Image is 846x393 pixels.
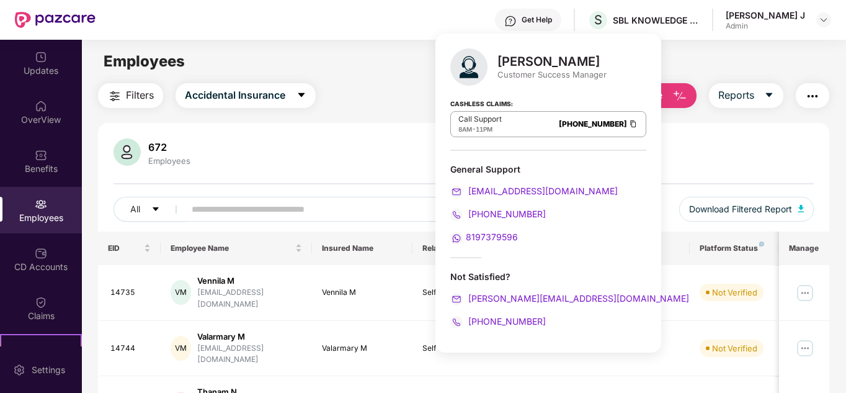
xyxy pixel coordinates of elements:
img: svg+xml;base64,PHN2ZyB4bWxucz0iaHR0cDovL3d3dy53My5vcmcvMjAwMC9zdmciIHdpZHRoPSIyMSIgaGVpZ2h0PSIyMC... [35,345,47,358]
span: [PHONE_NUMBER] [466,209,546,219]
button: Reportscaret-down [709,83,783,108]
div: General Support [450,163,646,245]
img: svg+xml;base64,PHN2ZyBpZD0iSG9tZSIgeG1sbnM9Imh0dHA6Ly93d3cudzMub3JnLzIwMDAvc3ZnIiB3aWR0aD0iMjAiIG... [35,100,47,112]
div: 14735 [110,287,151,299]
div: Vennila M [322,287,403,299]
span: caret-down [764,90,774,101]
img: Clipboard Icon [628,119,638,129]
span: 11PM [476,125,492,133]
div: Not Verified [712,342,757,355]
div: [EMAIL_ADDRESS][DOMAIN_NAME] [197,287,302,310]
span: 8197379596 [466,232,518,242]
img: svg+xml;base64,PHN2ZyB4bWxucz0iaHR0cDovL3d3dy53My5vcmcvMjAwMC9zdmciIHhtbG5zOnhsaW5rPSJodHRwOi8vd3... [672,89,687,104]
th: Relationship [412,232,488,265]
div: Not Satisfied? [450,271,646,282]
div: Self [422,287,478,299]
a: [PHONE_NUMBER] [450,316,546,327]
img: svg+xml;base64,PHN2ZyBpZD0iQ0RfQWNjb3VudHMiIGRhdGEtbmFtZT0iQ0QgQWNjb3VudHMiIHhtbG5zPSJodHRwOi8vd3... [35,247,47,260]
img: svg+xml;base64,PHN2ZyBpZD0iQ2xhaW0iIHhtbG5zPSJodHRwOi8vd3d3LnczLm9yZy8yMDAwL3N2ZyIgd2lkdGg9IjIwIi... [35,296,47,309]
img: svg+xml;base64,PHN2ZyB4bWxucz0iaHR0cDovL3d3dy53My5vcmcvMjAwMC9zdmciIHhtbG5zOnhsaW5rPSJodHRwOi8vd3... [450,48,488,86]
img: svg+xml;base64,PHN2ZyB4bWxucz0iaHR0cDovL3d3dy53My5vcmcvMjAwMC9zdmciIHdpZHRoPSIyMCIgaGVpZ2h0PSIyMC... [450,232,463,245]
div: SBL KNOWLEDGE SERVICES PRIVATE LIMITED [613,14,700,26]
img: manageButton [795,338,815,358]
img: svg+xml;base64,PHN2ZyBpZD0iU2V0dGluZy0yMHgyMCIgeG1sbnM9Imh0dHA6Ly93d3cudzMub3JnLzIwMDAvc3ZnIiB3aW... [13,364,25,376]
div: Not Satisfied? [450,271,646,328]
p: Call Support [458,114,502,124]
div: Platform Status [700,243,768,253]
div: [EMAIL_ADDRESS][DOMAIN_NAME] [197,343,302,366]
div: Get Help [522,15,552,25]
a: [EMAIL_ADDRESS][DOMAIN_NAME] [450,186,618,196]
span: caret-down [151,205,160,215]
span: EID [108,243,142,253]
div: Settings [28,364,69,376]
img: svg+xml;base64,PHN2ZyB4bWxucz0iaHR0cDovL3d3dy53My5vcmcvMjAwMC9zdmciIHhtbG5zOnhsaW5rPSJodHRwOi8vd3... [798,205,804,212]
span: caret-down [296,90,306,101]
div: VM [171,336,191,361]
img: svg+xml;base64,PHN2ZyBpZD0iVXBkYXRlZCIgeG1sbnM9Imh0dHA6Ly93d3cudzMub3JnLzIwMDAvc3ZnIiB3aWR0aD0iMj... [35,51,47,63]
span: All [130,202,140,216]
span: S [594,12,602,27]
button: Download Filtered Report [679,197,814,222]
span: Accidental Insurance [185,88,285,103]
img: svg+xml;base64,PHN2ZyB4bWxucz0iaHR0cDovL3d3dy53My5vcmcvMjAwMC9zdmciIHdpZHRoPSI4IiBoZWlnaHQ9IjgiIH... [759,242,764,246]
img: svg+xml;base64,PHN2ZyBpZD0iSGVscC0zMngzMiIgeG1sbnM9Imh0dHA6Ly93d3cudzMub3JnLzIwMDAvc3ZnIiB3aWR0aD... [504,15,517,27]
div: Valarmary M [322,343,403,355]
th: EID [98,232,161,265]
span: Reports [718,88,754,103]
span: [PHONE_NUMBER] [466,316,546,327]
img: svg+xml;base64,PHN2ZyBpZD0iQmVuZWZpdHMiIHhtbG5zPSJodHRwOi8vd3d3LnczLm9yZy8yMDAwL3N2ZyIgd2lkdGg9Ij... [35,149,47,161]
strong: Cashless Claims: [450,96,513,110]
span: Employees [104,52,185,70]
img: svg+xml;base64,PHN2ZyBpZD0iRW1wbG95ZWVzIiB4bWxucz0iaHR0cDovL3d3dy53My5vcmcvMjAwMC9zdmciIHdpZHRoPS... [35,198,47,210]
img: svg+xml;base64,PHN2ZyB4bWxucz0iaHR0cDovL3d3dy53My5vcmcvMjAwMC9zdmciIHdpZHRoPSIyNCIgaGVpZ2h0PSIyNC... [107,89,122,104]
div: Vennila M [197,275,302,287]
span: [PERSON_NAME][EMAIL_ADDRESS][DOMAIN_NAME] [466,293,689,304]
div: - [458,124,502,134]
div: Employees [146,156,193,166]
div: Valarmary M [197,331,302,343]
img: svg+xml;base64,PHN2ZyB4bWxucz0iaHR0cDovL3d3dy53My5vcmcvMjAwMC9zdmciIHdpZHRoPSIyMCIgaGVpZ2h0PSIyMC... [450,209,463,221]
div: [PERSON_NAME] J [726,9,805,21]
div: Customer Success Manager [497,69,607,80]
span: Download Filtered Report [689,202,792,216]
th: Insured Name [312,232,413,265]
span: Employee Name [171,243,293,253]
div: 672 [146,141,193,153]
div: Self [422,343,478,355]
img: svg+xml;base64,PHN2ZyBpZD0iRHJvcGRvd24tMzJ4MzIiIHhtbG5zPSJodHRwOi8vd3d3LnczLm9yZy8yMDAwL3N2ZyIgd2... [819,15,829,25]
button: Allcaret-down [114,197,189,222]
div: General Support [450,163,646,175]
span: Relationship [422,243,469,253]
div: 14744 [110,343,151,355]
span: 8AM [458,125,472,133]
a: 8197379596 [450,232,518,242]
span: [EMAIL_ADDRESS][DOMAIN_NAME] [466,186,618,196]
img: manageButton [795,282,815,302]
a: [PERSON_NAME][EMAIL_ADDRESS][DOMAIN_NAME] [450,293,689,304]
a: [PHONE_NUMBER] [559,119,627,129]
img: svg+xml;base64,PHN2ZyB4bWxucz0iaHR0cDovL3d3dy53My5vcmcvMjAwMC9zdmciIHdpZHRoPSIyMCIgaGVpZ2h0PSIyMC... [450,186,463,198]
div: VM [171,280,191,305]
th: Manage [779,232,829,265]
span: Filters [126,88,154,103]
button: Accidental Insurancecaret-down [176,83,316,108]
th: Employee Name [161,232,312,265]
div: Admin [726,21,805,31]
div: Not Verified [712,286,757,299]
a: [PHONE_NUMBER] [450,209,546,219]
button: search [430,197,461,222]
img: svg+xml;base64,PHN2ZyB4bWxucz0iaHR0cDovL3d3dy53My5vcmcvMjAwMC9zdmciIHdpZHRoPSIyNCIgaGVpZ2h0PSIyNC... [805,89,820,104]
img: svg+xml;base64,PHN2ZyB4bWxucz0iaHR0cDovL3d3dy53My5vcmcvMjAwMC9zdmciIHdpZHRoPSIyMCIgaGVpZ2h0PSIyMC... [450,316,463,328]
img: svg+xml;base64,PHN2ZyB4bWxucz0iaHR0cDovL3d3dy53My5vcmcvMjAwMC9zdmciIHhtbG5zOnhsaW5rPSJodHRwOi8vd3... [114,138,141,166]
span: search [430,204,455,214]
div: [PERSON_NAME] [497,54,607,69]
img: svg+xml;base64,PHN2ZyB4bWxucz0iaHR0cDovL3d3dy53My5vcmcvMjAwMC9zdmciIHdpZHRoPSIyMCIgaGVpZ2h0PSIyMC... [450,293,463,305]
img: New Pazcare Logo [15,12,96,28]
button: Filters [98,83,163,108]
